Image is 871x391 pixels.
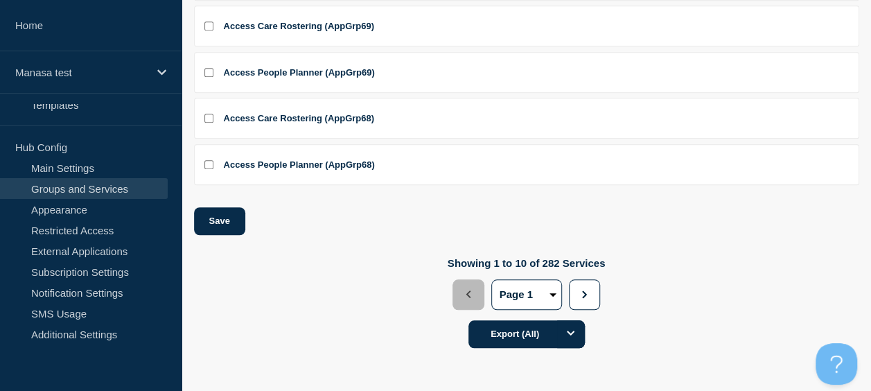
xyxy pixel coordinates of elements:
[204,160,213,169] input: Access People Planner (AppGrp68) checkbox
[194,207,245,235] button: Save
[468,320,585,348] button: Export (All)
[204,68,213,77] input: Access People Planner (AppGrp69) checkbox
[224,21,374,31] span: Access Care Rostering (AppGrp69)
[224,113,374,123] span: Access Care Rostering (AppGrp68)
[557,320,585,348] button: Options
[204,21,213,31] input: Access Care Rostering (AppGrp69) checkbox
[448,257,606,269] p: Showing 1 to 10 of 282 Services
[816,343,857,385] iframe: Help Scout Beacon - Open
[224,67,375,78] span: Access People Planner (AppGrp69)
[15,67,148,78] p: Manasa test
[204,114,213,123] input: Access Care Rostering (AppGrp68) checkbox
[224,159,375,170] span: Access People Planner (AppGrp68)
